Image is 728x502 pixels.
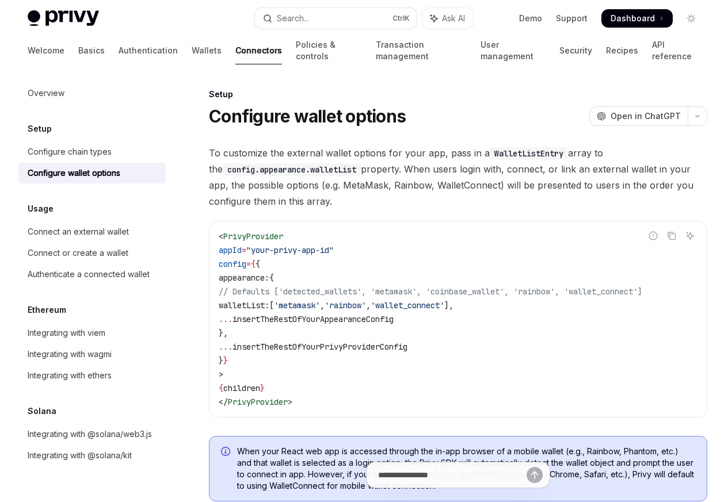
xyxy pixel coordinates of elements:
div: Authenticate a connected wallet [28,267,150,281]
a: Dashboard [601,9,673,28]
button: Open search [255,8,417,29]
a: Configure chain types [18,141,166,162]
div: Search... [277,12,309,25]
a: Integrating with viem [18,323,166,343]
a: Transaction management [376,37,467,64]
div: Connect an external wallet [28,225,129,239]
a: Authentication [119,37,178,64]
div: Configure chain types [28,145,112,159]
a: Integrating with @solana/web3.js [18,424,166,444]
span: To customize the external wallet options for your app, pass in a array to the property. When user... [209,145,707,209]
h5: Ethereum [28,303,66,317]
a: Connectors [235,37,282,64]
a: Welcome [28,37,64,64]
a: Recipes [606,37,638,64]
span: ], [444,300,453,311]
img: light logo [28,10,99,26]
span: = [246,259,251,269]
span: Ask AI [442,13,465,24]
h5: Solana [28,404,56,418]
div: Integrating with @solana/web3.js [28,427,152,441]
div: Connect or create a wallet [28,246,128,260]
span: { [256,259,260,269]
span: { [269,273,274,283]
a: Connect an external wallet [18,221,166,242]
span: = [242,245,246,255]
div: Setup [209,89,707,100]
button: Ask AI [683,228,697,243]
span: , [320,300,325,311]
a: Support [556,13,588,24]
span: 'metamask' [274,300,320,311]
span: } [219,355,223,366]
button: Send message [527,467,543,483]
span: When your React web app is accessed through the in-app browser of a mobile wallet (e.g., Rainbow,... [237,446,695,492]
span: insertTheRestOfYourAppearanceConfig [232,314,394,324]
span: </ [219,397,228,407]
span: ... [219,342,232,352]
div: Overview [28,86,64,100]
a: Overview [18,83,166,104]
a: Integrating with ethers [18,365,166,386]
div: Integrating with viem [28,326,105,340]
h5: Setup [28,122,52,136]
span: walletList: [219,300,269,311]
span: }, [219,328,228,338]
h5: Usage [28,202,54,216]
span: [ [269,300,274,311]
span: PrivyProvider [228,397,288,407]
svg: Info [221,447,232,458]
span: Ctrl K [392,14,410,23]
span: Dashboard [611,13,655,24]
span: // Defaults ['detected_wallets', 'metamask', 'coinbase_wallet', 'rainbow', 'wallet_connect'] [219,286,642,297]
div: Integrating with ethers [28,369,112,382]
a: Configure wallet options [18,163,166,183]
a: Basics [78,37,105,64]
span: { [251,259,256,269]
span: config [219,259,246,269]
div: Configure wallet options [28,166,120,180]
span: ... [219,314,232,324]
a: Policies & controls [296,37,362,64]
span: > [219,369,223,380]
code: config.appearance.walletList [223,163,361,176]
a: User management [481,37,546,64]
a: Demo [519,13,542,24]
a: Wallets [192,37,222,64]
div: Integrating with wagmi [28,347,112,361]
input: Ask a question... [378,462,527,488]
a: Security [559,37,592,64]
span: PrivyProvider [223,231,283,242]
span: insertTheRestOfYourPrivyProviderConfig [232,342,407,352]
a: API reference [652,37,700,64]
span: 'wallet_connect' [371,300,444,311]
span: Open in ChatGPT [611,110,681,122]
span: } [260,383,265,393]
button: Report incorrect code [646,228,661,243]
div: Integrating with @solana/kit [28,449,132,462]
button: Toggle dark mode [682,9,700,28]
code: WalletListEntry [490,147,568,160]
span: appearance: [219,273,269,283]
a: Integrating with wagmi [18,344,166,365]
button: Toggle assistant panel [422,8,473,29]
button: Open in ChatGPT [589,106,688,126]
span: { [219,383,223,393]
span: children [223,383,260,393]
span: "your-privy-app-id" [246,245,334,255]
span: 'rainbow' [325,300,366,311]
span: } [223,355,228,366]
a: Authenticate a connected wallet [18,264,166,285]
span: > [288,397,292,407]
a: Connect or create a wallet [18,243,166,263]
span: appId [219,245,242,255]
span: < [219,231,223,242]
a: Integrating with @solana/kit [18,445,166,466]
span: , [366,300,371,311]
button: Copy the contents from the code block [664,228,679,243]
h1: Configure wallet options [209,106,406,127]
